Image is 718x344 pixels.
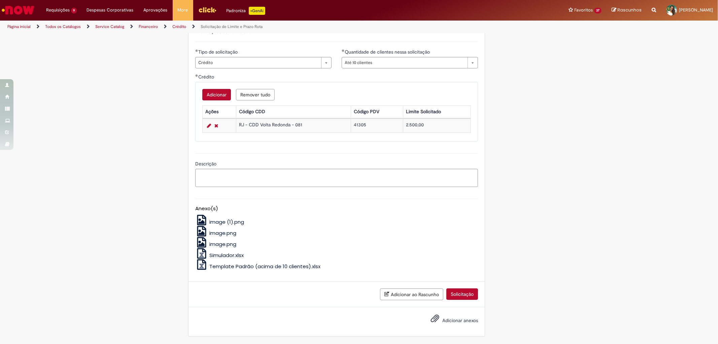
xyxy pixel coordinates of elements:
[198,49,239,55] span: Tipo de solicitação
[195,218,244,225] a: image (1).png
[249,7,265,15] p: +GenAi
[227,7,265,15] div: Padroniza
[345,57,464,68] span: Até 10 clientes
[195,206,478,212] h5: Anexo(s)
[446,288,478,300] button: Solicitação
[45,24,81,29] a: Todos os Catálogos
[172,24,186,29] a: Crédito
[178,7,188,13] span: More
[209,229,236,237] span: image.png
[209,218,244,225] span: image (1).png
[198,5,216,15] img: click_logo_yellow_360x200.png
[236,119,351,132] td: RJ - CDD Volta Redonda - 081
[209,252,244,259] span: Simulador.xlsx
[574,7,593,13] span: Favoritos
[195,161,218,167] span: Descrição
[209,263,320,270] span: Template Padrão (acima de 10 clientes).xlsx
[195,241,236,248] a: image.png
[95,24,124,29] a: Service Catalog
[612,7,642,13] a: Rascunhos
[205,122,213,130] a: Editar Linha 1
[195,252,244,259] a: Simulador.xlsx
[201,24,263,29] a: Solicitação de Limite e Prazo Rota
[5,21,474,33] ul: Trilhas de página
[442,317,478,323] span: Adicionar anexos
[213,122,220,130] a: Remover linha 1
[345,49,431,55] span: Quantidade de clientes nessa solicitação
[7,24,31,29] a: Página inicial
[403,105,471,118] th: Limite Solicitado
[202,89,231,100] button: Add a row for Crédito
[1,3,35,17] img: ServiceNow
[236,89,275,100] button: Remove all rows for Crédito
[203,105,236,118] th: Ações
[195,49,198,52] span: Obrigatório Preenchido
[144,7,168,13] span: Aprovações
[679,7,713,13] span: [PERSON_NAME]
[351,105,403,118] th: Código PDV
[71,8,77,13] span: 9
[380,288,443,300] button: Adicionar ao Rascunho
[209,241,236,248] span: image.png
[139,24,158,29] a: Financeiro
[342,49,345,52] span: Obrigatório Preenchido
[429,312,441,328] button: Adicionar anexos
[195,229,236,237] a: image.png
[195,28,251,34] label: Informações de Formulário
[87,7,134,13] span: Despesas Corporativas
[46,7,70,13] span: Requisições
[198,74,215,80] span: Crédito
[403,119,471,132] td: 2.500,00
[198,57,318,68] span: Crédito
[195,74,198,77] span: Obrigatório Preenchido
[351,119,403,132] td: 41305
[236,105,351,118] th: Código CDD
[195,263,320,270] a: Template Padrão (acima de 10 clientes).xlsx
[195,169,478,187] textarea: Descrição
[617,7,642,13] span: Rascunhos
[594,8,602,13] span: 37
